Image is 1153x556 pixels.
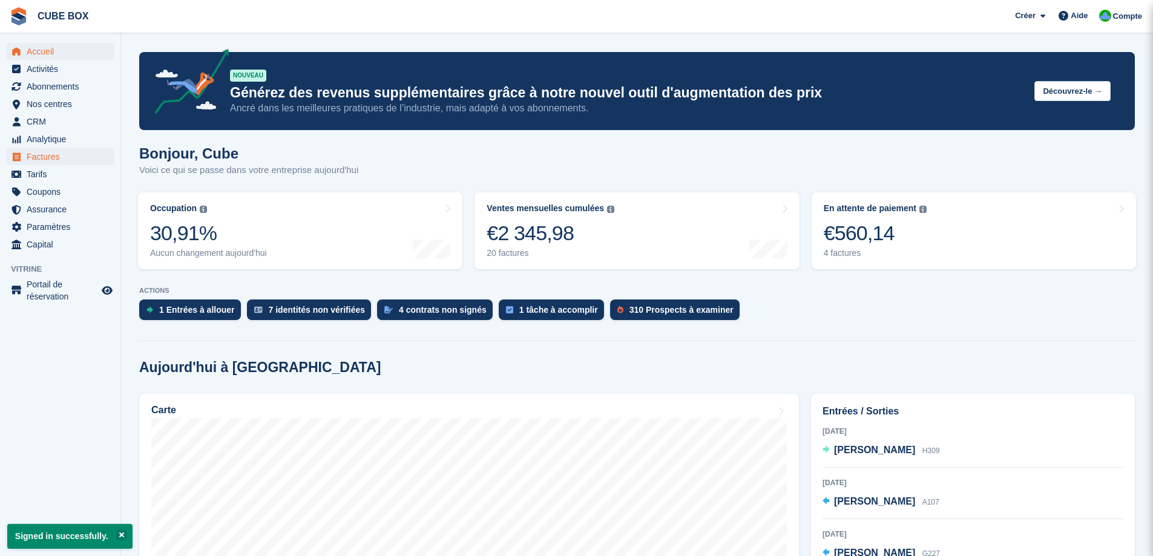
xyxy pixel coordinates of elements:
a: menu [6,201,114,218]
span: Analytique [27,131,99,148]
div: En attente de paiement [824,203,916,214]
span: Paramètres [27,218,99,235]
a: menu [6,113,114,130]
span: Activités [27,61,99,77]
a: menu [6,278,114,303]
div: [DATE] [823,529,1123,540]
span: Factures [27,148,99,165]
img: icon-info-grey-7440780725fd019a000dd9b08b2336e03edf1995a4989e88bcd33f0948082b44.svg [607,206,614,213]
p: Voici ce qui se passe dans votre entreprise aujourd'hui [139,163,358,177]
h2: Entrées / Sorties [823,404,1123,419]
p: Ancré dans les meilleures pratiques de l’industrie, mais adapté à vos abonnements. [230,102,1025,115]
p: Signed in successfully. [7,524,133,549]
a: 7 identités non vérifiées [247,299,378,326]
h2: Carte [151,405,176,416]
div: 1 Entrées à allouer [159,305,235,315]
span: CRM [27,113,99,130]
img: prospect-51fa495bee0391a8d652442698ab0144808aea92771e9ea1ae160a38d050c398.svg [617,306,623,313]
div: [DATE] [823,426,1123,437]
div: 1 tâche à accomplir [519,305,598,315]
a: menu [6,78,114,95]
span: Vitrine [11,263,120,275]
img: task-75834270c22a3079a89374b754ae025e5fb1db73e45f91037f5363f120a921f8.svg [506,306,513,313]
span: Aide [1071,10,1088,22]
a: menu [6,166,114,183]
span: Capital [27,236,99,253]
a: menu [6,218,114,235]
a: menu [6,131,114,148]
div: 30,91% [150,221,267,246]
a: 1 Entrées à allouer [139,299,247,326]
span: H309 [922,446,940,455]
img: move_ins_to_allocate_icon-fdf77a2bb77ea45bf5b3d319d69a93e2d87916cf1d5bf7949dd705db3b84f3ca.svg [146,306,153,313]
div: €2 345,98 [487,221,614,246]
a: menu [6,183,114,200]
span: Accueil [27,43,99,60]
a: CUBE BOX [33,6,93,26]
div: Aucun changement aujourd'hui [150,248,267,258]
div: Ventes mensuelles cumulées [487,203,604,214]
a: 4 contrats non signés [377,299,499,326]
a: menu [6,61,114,77]
a: menu [6,96,114,113]
img: price-adjustments-announcement-icon-8257ccfd72463d97f412b2fc003d46551f7dbcb40ab6d574587a9cd5c0d94... [145,49,229,118]
img: verify_identity-adf6edd0f0f0b5bbfe63781bf79b02c33cf7c696d77639b501bdc392416b5a36.svg [254,306,263,313]
div: €560,14 [824,221,927,246]
img: contract_signature_icon-13c848040528278c33f63329250d36e43548de30e8caae1d1a13099fd9432cc5.svg [384,306,393,313]
a: [PERSON_NAME] A107 [823,494,939,510]
a: Boutique d'aperçu [100,283,114,298]
img: stora-icon-8386f47178a22dfd0bd8f6a31ec36ba5ce8667c1dd55bd0f319d3a0aa187defe.svg [10,7,28,25]
a: menu [6,236,114,253]
span: Créer [1015,10,1036,22]
a: Ventes mensuelles cumulées €2 345,98 20 factures [475,192,799,269]
img: icon-info-grey-7440780725fd019a000dd9b08b2336e03edf1995a4989e88bcd33f0948082b44.svg [919,206,927,213]
div: NOUVEAU [230,70,266,82]
span: [PERSON_NAME] [834,445,915,455]
span: Coupons [27,183,99,200]
div: 310 Prospects à examiner [629,305,734,315]
h1: Bonjour, Cube [139,145,358,162]
span: Compte [1113,10,1142,22]
span: Portail de réservation [27,278,99,303]
div: 4 contrats non signés [399,305,487,315]
h2: Aujourd'hui à [GEOGRAPHIC_DATA] [139,359,381,376]
p: Générez des revenus supplémentaires grâce à notre nouvel outil d'augmentation des prix [230,84,1025,102]
div: Occupation [150,203,197,214]
a: 1 tâche à accomplir [499,299,610,326]
span: Nos centres [27,96,99,113]
a: [PERSON_NAME] H309 [823,443,939,459]
span: [PERSON_NAME] [834,496,915,506]
img: Cube Box [1099,10,1111,22]
p: ACTIONS [139,287,1135,295]
span: Abonnements [27,78,99,95]
a: 310 Prospects à examiner [610,299,746,326]
a: menu [6,43,114,60]
span: Assurance [27,201,99,218]
div: [DATE] [823,477,1123,488]
span: A107 [922,498,939,506]
div: 20 factures [487,248,614,258]
a: En attente de paiement €560,14 4 factures [812,192,1136,269]
img: icon-info-grey-7440780725fd019a000dd9b08b2336e03edf1995a4989e88bcd33f0948082b44.svg [200,206,207,213]
span: Tarifs [27,166,99,183]
a: menu [6,148,114,165]
button: Découvrez-le → [1034,81,1111,101]
div: 7 identités non vérifiées [269,305,366,315]
div: 4 factures [824,248,927,258]
a: Occupation 30,91% Aucun changement aujourd'hui [138,192,462,269]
